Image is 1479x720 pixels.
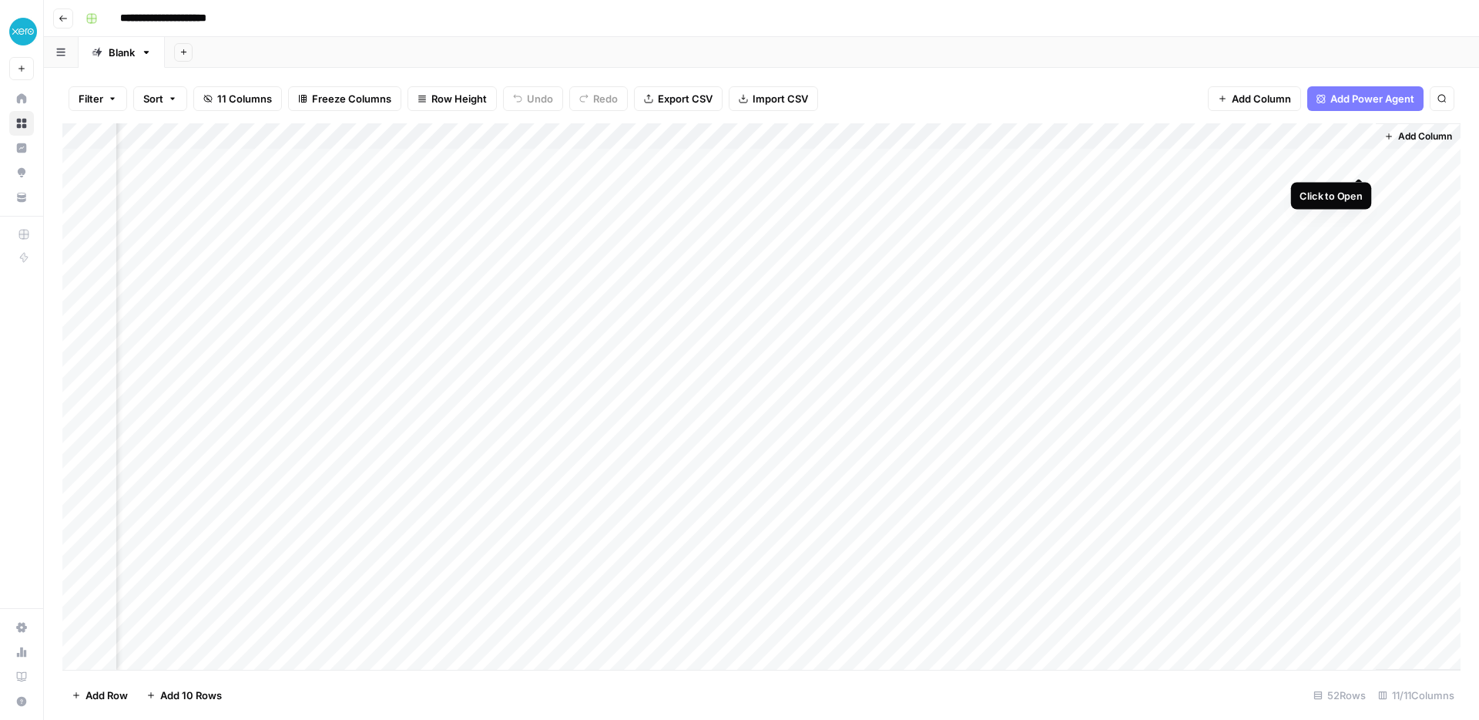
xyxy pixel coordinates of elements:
button: Add 10 Rows [137,683,231,708]
button: 11 Columns [193,86,282,111]
div: 11/11 Columns [1372,683,1461,708]
span: Freeze Columns [312,91,391,106]
button: Sort [133,86,187,111]
span: Redo [593,91,618,106]
a: Blank [79,37,165,68]
span: Sort [143,91,163,106]
button: Add Row [62,683,137,708]
a: Insights [9,136,34,160]
button: Workspace: XeroOps [9,12,34,51]
span: Undo [527,91,553,106]
a: Browse [9,111,34,136]
span: Add 10 Rows [160,688,222,703]
span: Add Power Agent [1330,91,1414,106]
span: Add Column [1398,130,1452,143]
div: Blank [109,45,135,60]
a: Home [9,86,34,111]
span: 11 Columns [217,91,272,106]
span: Add Column [1232,91,1291,106]
span: Row Height [431,91,487,106]
a: Your Data [9,185,34,210]
a: Opportunities [9,160,34,185]
span: Import CSV [753,91,808,106]
a: Usage [9,640,34,664]
span: Export CSV [658,91,713,106]
button: Add Power Agent [1307,86,1424,111]
div: Click to Open [1300,188,1362,203]
button: Filter [69,86,127,111]
span: Filter [79,91,103,106]
button: Import CSV [729,86,818,111]
button: Row Height [407,86,497,111]
a: Learning Hub [9,664,34,689]
button: Export CSV [634,86,723,111]
button: Add Column [1378,126,1458,146]
button: Redo [569,86,628,111]
a: Settings [9,615,34,640]
button: Add Column [1208,86,1301,111]
button: Undo [503,86,563,111]
img: XeroOps Logo [9,18,37,45]
button: Help + Support [9,689,34,714]
button: Freeze Columns [288,86,401,111]
div: 52 Rows [1307,683,1372,708]
span: Add Row [86,688,128,703]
